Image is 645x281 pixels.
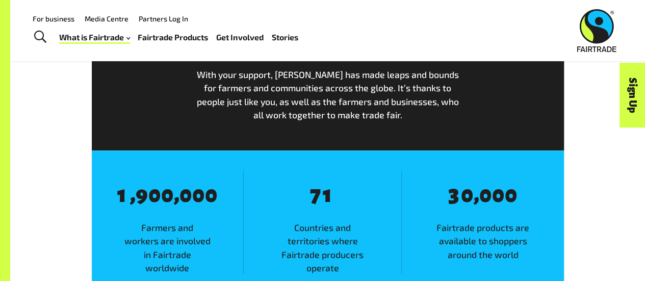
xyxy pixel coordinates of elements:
a: Fairtrade Products [138,30,208,44]
span: 0 [179,183,192,208]
span: 3 [448,183,461,208]
span: , [474,182,479,207]
a: Stories [272,30,298,44]
span: 0 [192,183,205,208]
span: Farmers and workers are involved in Fairtrade worldwide [92,221,243,275]
span: 1 [117,183,130,208]
span: 0 [479,183,492,208]
a: Partners Log In [139,14,188,23]
img: Fairtrade Australia New Zealand logo [577,9,616,52]
a: Toggle Search [28,24,53,50]
span: 0 [161,183,174,208]
span: Countries and territories where Fairtrade producers operate [244,221,401,275]
span: 0 [148,183,161,208]
a: For business [33,14,74,23]
span: 0 [461,183,474,208]
span: 7 [309,183,322,208]
span: 0 [205,183,218,208]
a: What is Fairtrade [59,30,130,44]
a: Get Involved [216,30,264,44]
span: 0 [492,183,505,208]
span: , [174,182,179,207]
span: 9 [136,183,148,208]
a: Media Centre [85,14,128,23]
span: , [130,182,136,207]
span: With your support, [PERSON_NAME] has made leaps and bounds for farmers and communities across the... [197,69,459,120]
span: 0 [505,183,518,208]
span: 1 [322,183,335,208]
span: Fairtrade products are available to shoppers around the world [402,221,563,261]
